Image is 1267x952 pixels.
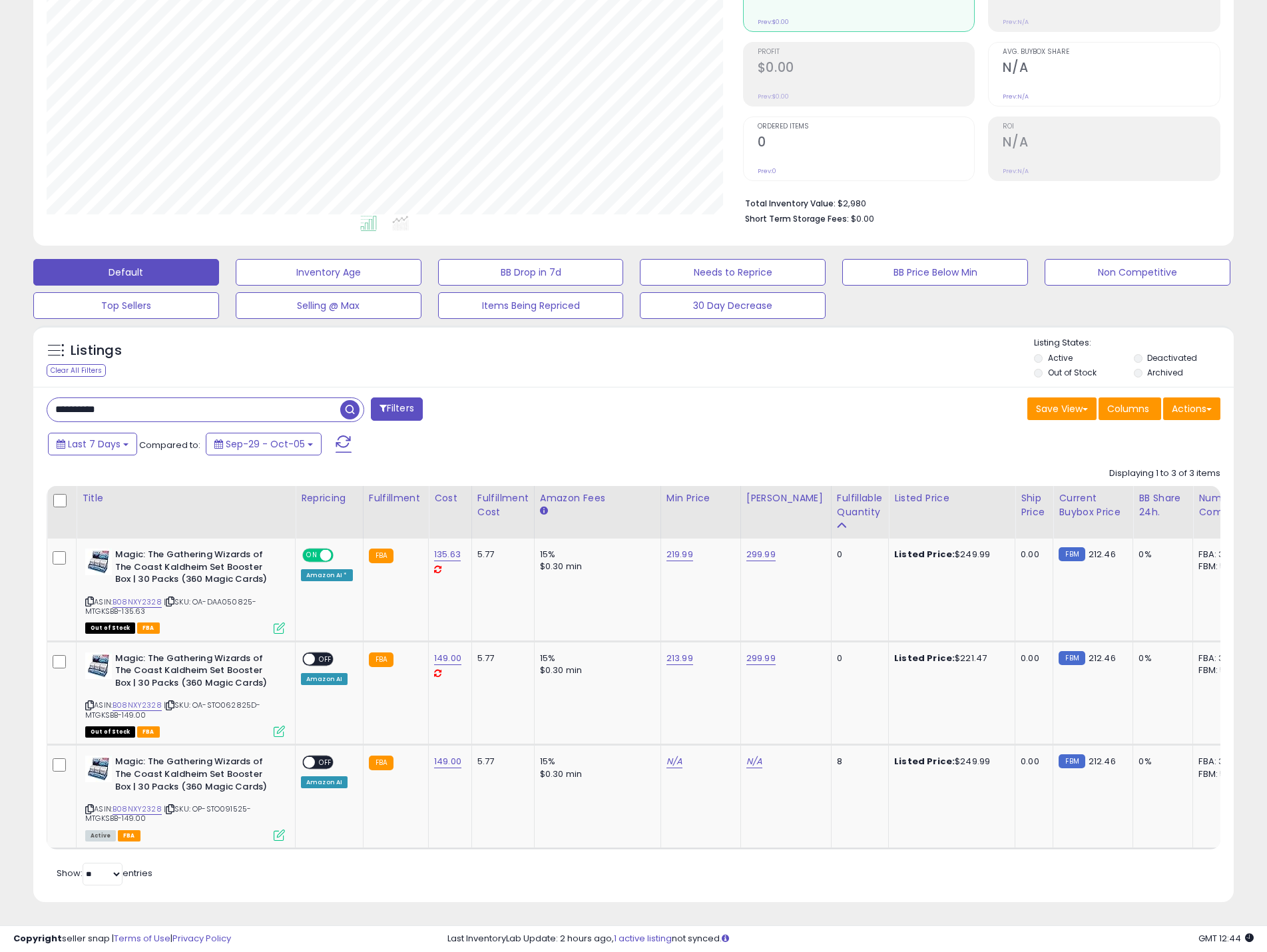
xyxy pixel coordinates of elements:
div: Ship Price [1021,491,1047,519]
div: [PERSON_NAME] [746,491,826,505]
span: Avg. Buybox Share [1003,49,1220,56]
li: $2,980 [745,194,1210,210]
button: Actions [1163,397,1220,420]
span: | SKU: OA-DAA050825-MTGKSBB-135.63 [85,596,256,616]
a: 213.99 [666,652,693,665]
img: 51e6k7-Cw3L._SL40_.jpg [85,756,112,782]
small: Prev: N/A [1003,93,1029,101]
a: 135.63 [434,548,461,561]
span: Columns [1107,402,1149,415]
span: OFF [315,757,336,768]
h5: Listings [71,342,122,360]
div: $0.30 min [540,768,650,780]
b: Magic: The Gathering Wizards of The Coast Kaldheim Set Booster Box | 30 Packs (360 Magic Cards) [115,652,277,693]
div: Repricing [301,491,358,505]
div: 15% [540,756,650,768]
div: 0.00 [1021,549,1043,561]
span: 212.46 [1089,548,1116,561]
span: Sep-29 - Oct-05 [226,437,305,451]
div: 0 [837,549,878,561]
small: FBM [1059,754,1085,768]
button: Sep-29 - Oct-05 [206,433,322,455]
div: Displaying 1 to 3 of 3 items [1109,467,1220,480]
span: 212.46 [1089,652,1116,664]
b: Listed Price: [894,652,955,664]
span: $0.00 [851,212,874,225]
div: Listed Price [894,491,1009,505]
b: Listed Price: [894,548,955,561]
span: Compared to: [139,439,200,451]
button: Columns [1099,397,1161,420]
div: FBM: 5 [1198,561,1242,573]
button: Items Being Repriced [438,292,624,319]
div: 5.77 [477,652,524,664]
div: 0 [837,652,878,664]
label: Deactivated [1147,352,1197,363]
div: seller snap | | [13,933,231,945]
span: FBA [137,622,160,634]
button: Non Competitive [1045,259,1230,286]
div: 0% [1139,756,1182,768]
div: Cost [434,491,466,505]
div: 5.77 [477,549,524,561]
div: $0.30 min [540,664,650,676]
div: ASIN: [85,549,285,632]
div: Amazon AI [301,673,348,685]
button: Last 7 Days [48,433,137,455]
div: Min Price [666,491,735,505]
small: FBA [369,756,393,770]
label: Active [1048,352,1073,363]
div: FBA: 3 [1198,756,1242,768]
button: Filters [371,397,423,421]
div: Current Buybox Price [1059,491,1127,519]
button: Default [33,259,219,286]
a: B08NXY2328 [113,700,162,711]
div: 5.77 [477,756,524,768]
div: BB Share 24h. [1139,491,1187,519]
a: Terms of Use [114,932,170,945]
div: Title [82,491,290,505]
span: OFF [315,653,336,664]
span: ON [304,550,320,561]
button: 30 Day Decrease [640,292,826,319]
small: FBM [1059,547,1085,561]
a: 299.99 [746,548,776,561]
small: Prev: 0 [758,167,776,175]
img: 51e6k7-Cw3L._SL40_.jpg [85,549,112,575]
button: Inventory Age [236,259,421,286]
button: BB Drop in 7d [438,259,624,286]
b: Magic: The Gathering Wizards of The Coast Kaldheim Set Booster Box | 30 Packs (360 Magic Cards) [115,756,277,796]
button: Top Sellers [33,292,219,319]
small: Prev: $0.00 [758,93,789,101]
b: Magic: The Gathering Wizards of The Coast Kaldheim Set Booster Box | 30 Packs (360 Magic Cards) [115,549,277,589]
button: Needs to Reprice [640,259,826,286]
span: FBA [137,726,160,738]
a: 299.99 [746,652,776,665]
button: Selling @ Max [236,292,421,319]
span: OFF [332,550,353,561]
div: 0% [1139,652,1182,664]
a: 219.99 [666,548,693,561]
div: 0.00 [1021,652,1043,664]
a: Privacy Policy [172,932,231,945]
button: BB Price Below Min [842,259,1028,286]
b: Listed Price: [894,755,955,768]
a: 149.00 [434,755,461,768]
small: Prev: $0.00 [758,18,789,26]
span: Last 7 Days [68,437,121,451]
a: N/A [746,755,762,768]
div: 0.00 [1021,756,1043,768]
h2: N/A [1003,60,1220,78]
span: | SKU: OA-STO062825D-MTGKSBB-149.00 [85,700,260,720]
a: B08NXY2328 [113,804,162,815]
div: Amazon AI * [301,569,353,581]
div: 8 [837,756,878,768]
a: N/A [666,755,682,768]
div: $249.99 [894,549,1005,561]
strong: Copyright [13,932,62,945]
span: FBA [118,830,140,841]
small: Prev: N/A [1003,167,1029,175]
div: ASIN: [85,652,285,736]
a: 149.00 [434,652,461,665]
div: ASIN: [85,756,285,839]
